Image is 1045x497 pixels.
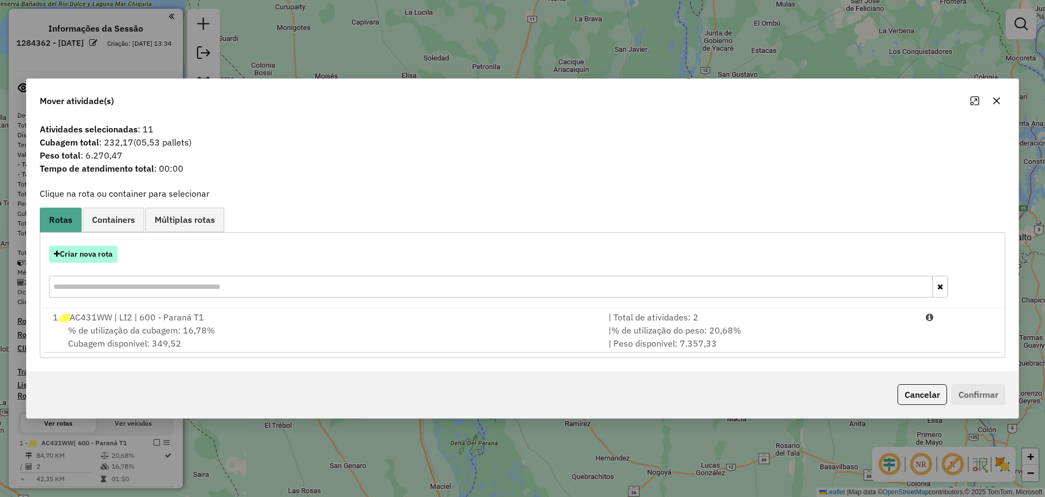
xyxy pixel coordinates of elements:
[40,163,154,174] strong: Tempo de atendimento total
[133,137,192,148] span: (05,53 pallets)
[40,137,99,148] strong: Cubagem total
[33,149,1012,162] span: : 6.270,47
[40,94,114,107] span: Mover atividade(s)
[155,215,215,224] span: Múltiplas rotas
[92,215,135,224] span: Containers
[898,384,947,405] button: Cancelar
[33,123,1012,136] span: : 11
[611,325,741,336] span: % de utilização do peso: 20,68%
[70,312,204,323] span: AC431WW | LI2 | 600 - Paraná T1
[40,187,210,200] label: Clique na rota ou container para selecionar
[40,150,81,161] strong: Peso total
[602,311,919,324] div: | Total de atividades: 2
[966,92,983,110] button: Maximize
[926,313,933,322] i: Porcentagens após mover as atividades: Cubagem: 72,06% Peso: 88,28%
[33,136,1012,149] span: : 232,17
[46,311,602,324] div: 1
[46,324,602,350] div: Cubagem disponível: 349,52
[49,215,72,224] span: Rotas
[68,325,215,336] span: % de utilização da cubagem: 16,78%
[49,246,118,263] button: Criar nova rota
[33,162,1012,175] span: : 00:00
[40,124,138,135] strong: Atividades selecionadas
[602,324,919,350] div: | | Peso disponível: 7.357,33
